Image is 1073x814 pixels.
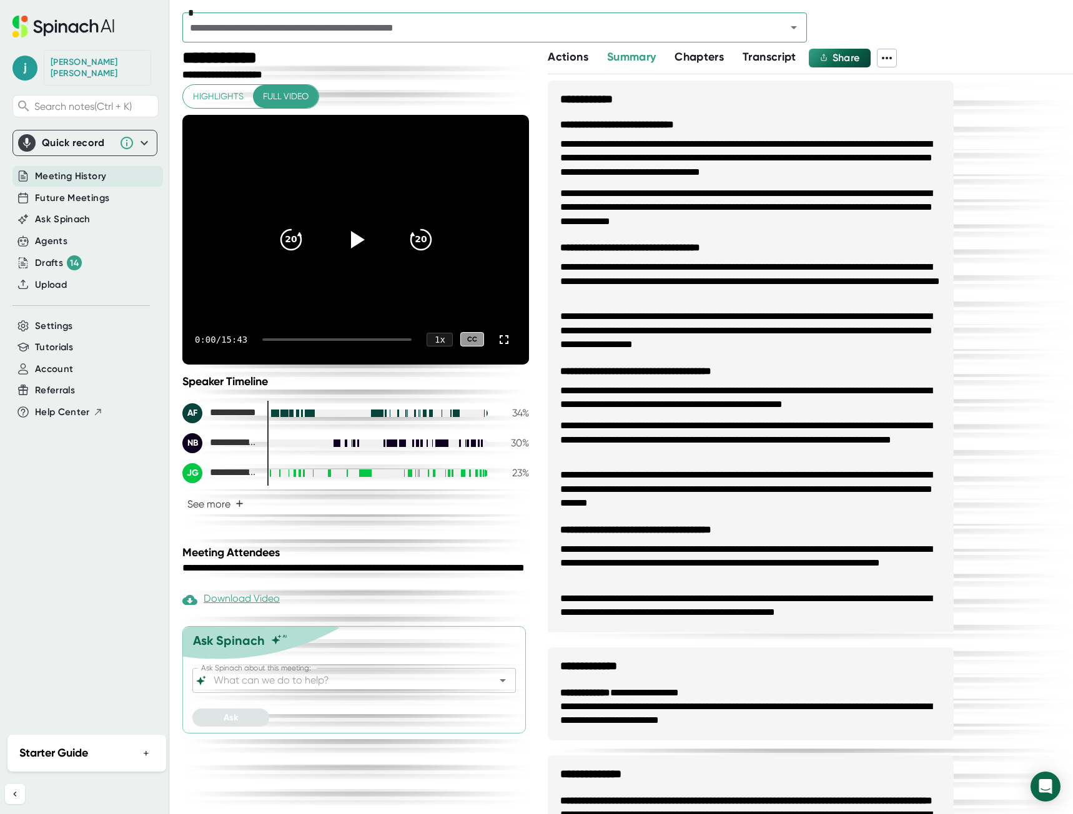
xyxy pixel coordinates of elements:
[182,592,280,607] div: Download Video
[211,672,475,689] input: What can we do to help?
[12,56,37,81] span: j
[607,49,656,66] button: Summary
[67,255,82,270] div: 14
[18,130,152,155] div: Quick record
[427,333,453,346] div: 1 x
[138,744,154,762] button: +
[35,383,75,398] button: Referrals
[51,57,144,79] div: Jenniffer Garcia
[182,375,529,388] div: Speaker Timeline
[785,19,803,36] button: Open
[224,712,238,723] span: Ask
[182,546,532,559] div: Meeting Attendees
[35,212,91,227] button: Ask Spinach
[263,89,309,104] span: Full video
[35,255,82,270] button: Drafts 14
[494,672,512,689] button: Open
[675,49,724,66] button: Chapters
[743,49,796,66] button: Transcript
[195,335,247,345] div: 0:00 / 15:43
[182,403,202,423] div: AF
[182,493,249,515] button: See more+
[498,407,529,419] div: 34 %
[833,52,860,64] span: Share
[235,499,244,509] span: +
[675,50,724,64] span: Chapters
[193,633,265,648] div: Ask Spinach
[35,234,67,248] button: Agents
[183,85,254,108] button: Highlights
[35,362,73,376] button: Account
[35,340,73,355] button: Tutorials
[182,433,257,453] div: Nick Brashear
[5,784,25,804] button: Collapse sidebar
[182,433,202,453] div: NB
[35,405,103,419] button: Help Center
[548,50,588,64] span: Actions
[35,169,106,184] button: Meeting History
[548,49,588,66] button: Actions
[809,49,871,67] button: Share
[460,332,484,346] div: CC
[42,137,113,149] div: Quick record
[35,319,73,333] button: Settings
[193,89,244,104] span: Highlights
[498,467,529,479] div: 23 %
[35,278,67,292] button: Upload
[743,50,796,64] span: Transcript
[192,709,269,727] button: Ask
[1031,772,1061,802] div: Open Intercom Messenger
[19,745,88,762] h2: Starter Guide
[498,437,529,449] div: 30 %
[182,463,202,483] div: JG
[34,101,155,112] span: Search notes (Ctrl + K)
[607,50,656,64] span: Summary
[182,403,257,423] div: Andrew Folek
[253,85,319,108] button: Full video
[35,405,90,419] span: Help Center
[182,463,257,483] div: Jenniffer Garcia
[35,191,109,205] button: Future Meetings
[35,255,82,270] div: Drafts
